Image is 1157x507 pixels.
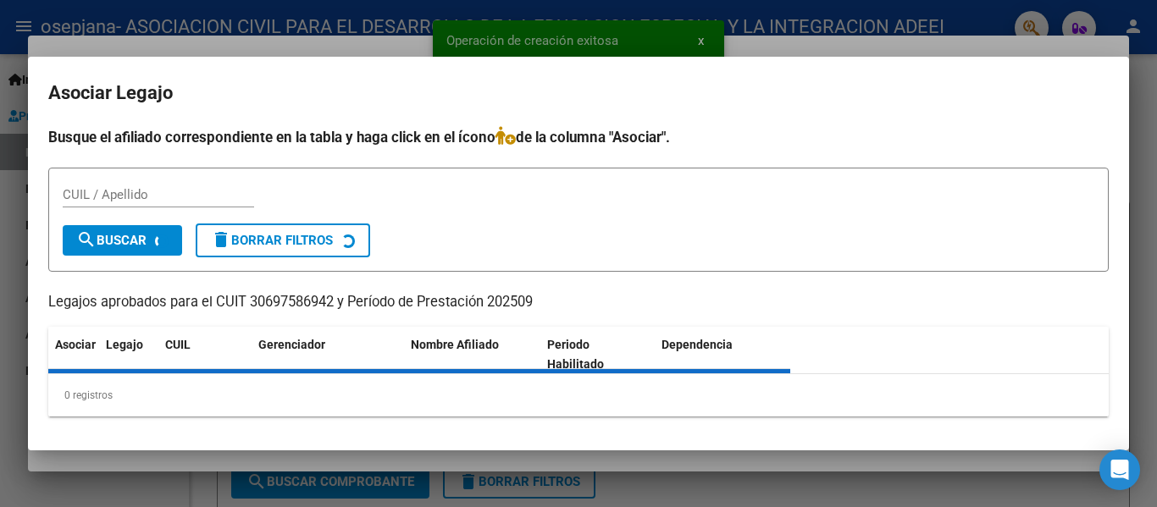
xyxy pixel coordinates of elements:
span: Nombre Afiliado [411,338,499,351]
span: Borrar Filtros [211,233,333,248]
span: CUIL [165,338,191,351]
datatable-header-cell: CUIL [158,327,252,383]
span: Periodo Habilitado [547,338,604,371]
mat-icon: delete [211,229,231,250]
datatable-header-cell: Dependencia [655,327,791,383]
datatable-header-cell: Legajo [99,327,158,383]
datatable-header-cell: Periodo Habilitado [540,327,655,383]
p: Legajos aprobados para el CUIT 30697586942 y Período de Prestación 202509 [48,292,1109,313]
h2: Asociar Legajo [48,77,1109,109]
datatable-header-cell: Nombre Afiliado [404,327,540,383]
span: Dependencia [662,338,733,351]
mat-icon: search [76,229,97,250]
span: Asociar [55,338,96,351]
datatable-header-cell: Asociar [48,327,99,383]
span: Legajo [106,338,143,351]
div: Open Intercom Messenger [1099,449,1140,490]
button: Borrar Filtros [196,223,370,257]
span: Gerenciador [258,338,325,351]
button: Buscar [63,225,182,256]
div: 0 registros [48,374,1109,416]
h4: Busque el afiliado correspondiente en la tabla y haga click en el ícono de la columna "Asociar". [48,126,1109,148]
span: Buscar [76,233,147,248]
datatable-header-cell: Gerenciador [252,327,404,383]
